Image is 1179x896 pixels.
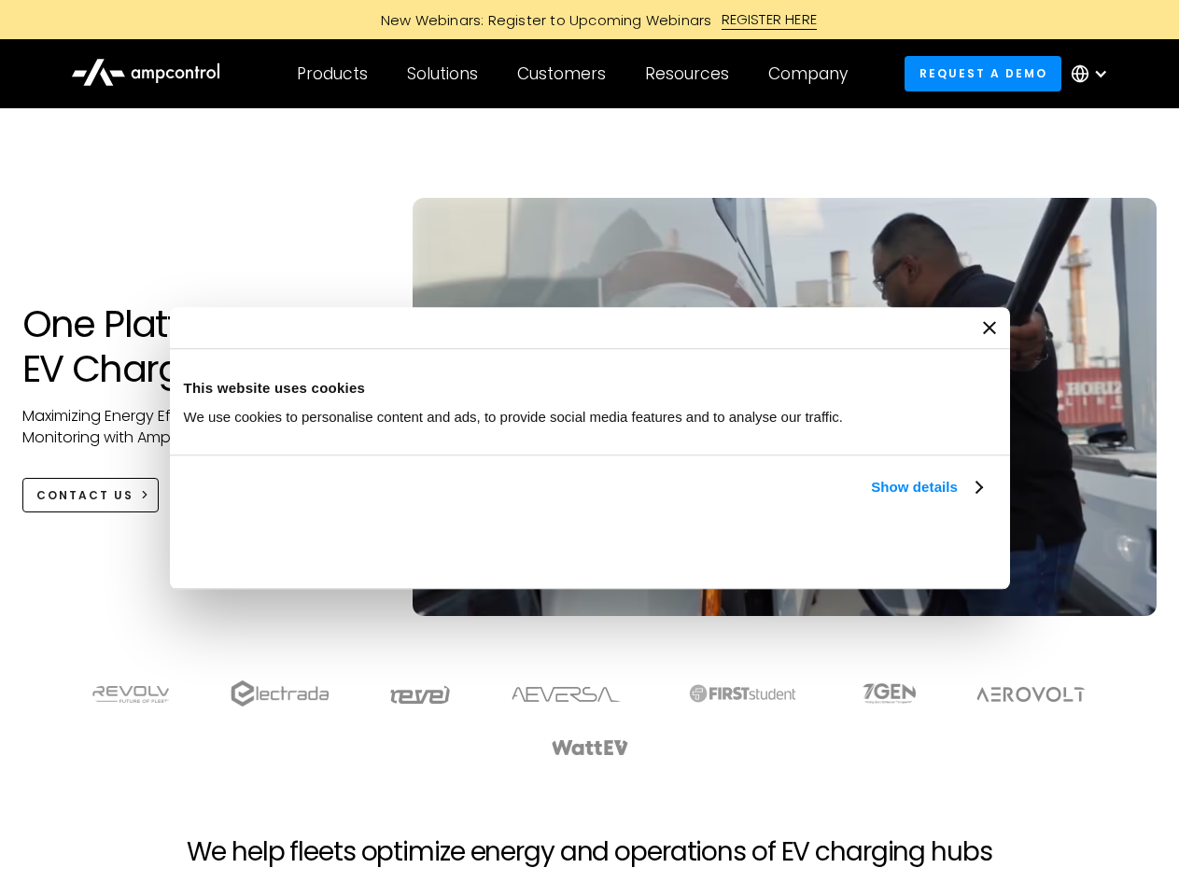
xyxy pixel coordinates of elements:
div: Products [297,63,368,84]
div: Company [768,63,848,84]
a: New Webinars: Register to Upcoming WebinarsREGISTER HERE [170,9,1010,30]
a: Show details [871,476,981,498]
h1: One Platform for EV Charging Hubs [22,301,376,391]
div: Customers [517,63,606,84]
div: Solutions [407,63,478,84]
div: New Webinars: Register to Upcoming Webinars [362,10,722,30]
button: Okay [721,520,989,574]
div: CONTACT US [36,487,133,504]
div: Resources [645,63,729,84]
div: REGISTER HERE [722,9,818,30]
div: This website uses cookies [184,377,996,399]
button: Close banner [983,321,996,334]
a: Request a demo [905,56,1061,91]
a: CONTACT US [22,478,160,512]
span: We use cookies to personalise content and ads, to provide social media features and to analyse ou... [184,409,844,425]
p: Maximizing Energy Efficiency, Uptime, and 24/7 Monitoring with Ampcontrol Solutions [22,406,376,448]
img: WattEV logo [551,740,629,755]
h2: We help fleets optimize energy and operations of EV charging hubs [187,836,991,868]
img: electrada logo [231,680,329,707]
img: Aerovolt Logo [975,687,1087,702]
